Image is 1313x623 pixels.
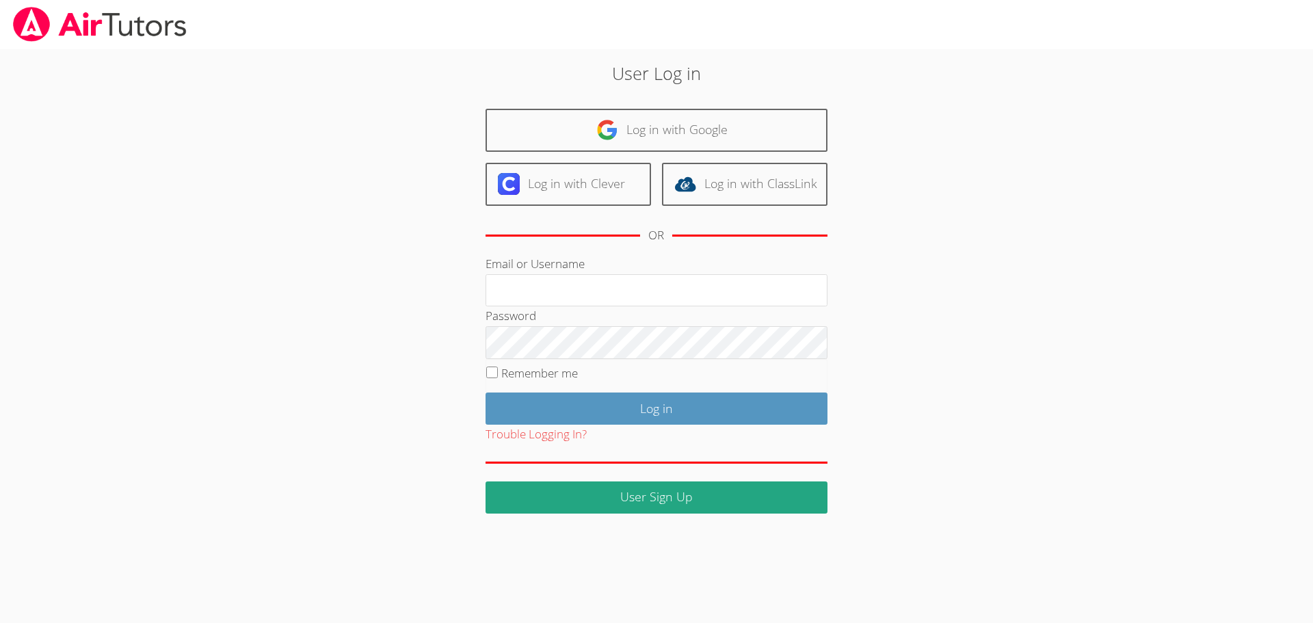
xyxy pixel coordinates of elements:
label: Remember me [501,365,578,381]
img: clever-logo-6eab21bc6e7a338710f1a6ff85c0baf02591cd810cc4098c63d3a4b26e2feb20.svg [498,173,520,195]
a: Log in with ClassLink [662,163,827,206]
h2: User Log in [302,60,1011,86]
label: Password [486,308,536,323]
a: Log in with Google [486,109,827,152]
a: Log in with Clever [486,163,651,206]
a: User Sign Up [486,481,827,514]
img: google-logo-50288ca7cdecda66e5e0955fdab243c47b7ad437acaf1139b6f446037453330a.svg [596,119,618,141]
img: airtutors_banner-c4298cdbf04f3fff15de1276eac7730deb9818008684d7c2e4769d2f7ddbe033.png [12,7,188,42]
label: Email or Username [486,256,585,271]
div: OR [648,226,664,246]
button: Trouble Logging In? [486,425,587,445]
input: Log in [486,393,827,425]
img: classlink-logo-d6bb404cc1216ec64c9a2012d9dc4662098be43eaf13dc465df04b49fa7ab582.svg [674,173,696,195]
